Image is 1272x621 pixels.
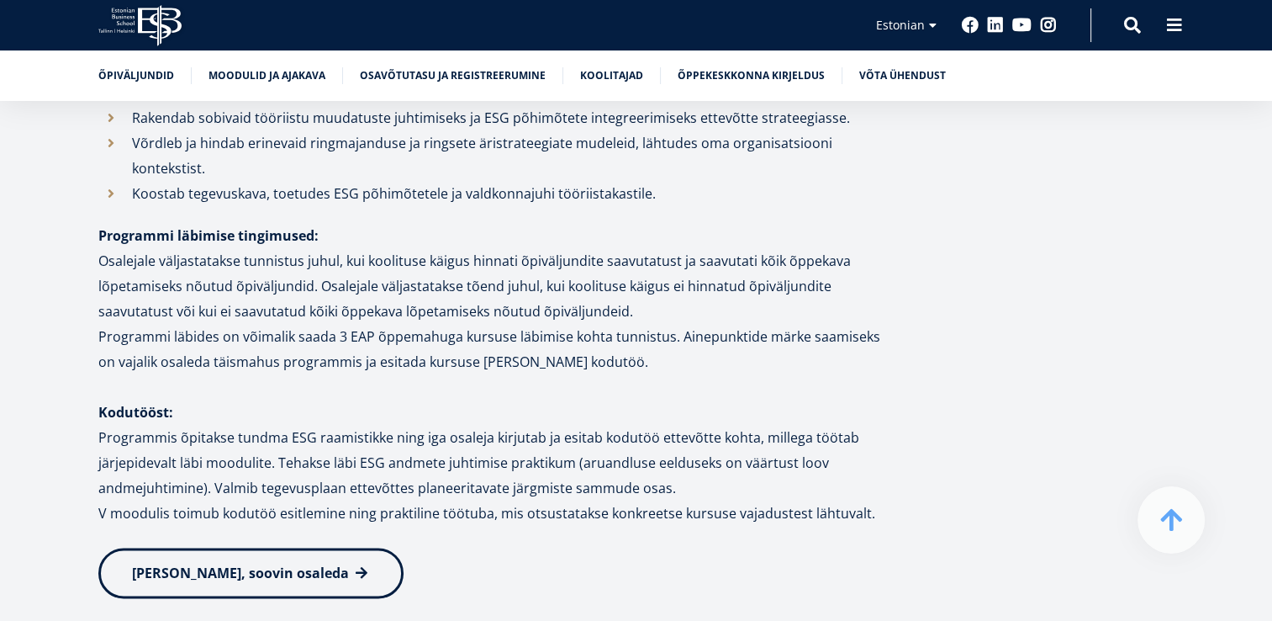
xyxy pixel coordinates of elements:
a: Õpiväljundid [98,67,174,84]
a: Moodulid ja ajakava [208,67,325,84]
a: Instagram [1040,17,1057,34]
a: Koolitajad [580,67,643,84]
a: Linkedin [987,17,1004,34]
li: Koostab tegevuskava, toetudes ESG põhimõtetele ja valdkonnajuhi tööriistakastile. [98,181,897,206]
span: [PERSON_NAME], soovin osaleda [132,564,349,582]
a: Võta ühendust [859,67,946,84]
strong: Kodutööst: [98,403,173,422]
strong: Programmi läbimise tingimused: [98,226,319,245]
li: Võrdleb ja hindab erinevaid ringmajanduse ja ringsete äristrateegiate mudeleid, lähtudes oma orga... [98,130,897,181]
li: Rakendab sobivaid tööriistu muudatuste juhtimiseks ja ESG põhimõtete integreerimiseks ettevõtte s... [98,105,897,130]
p: Osalejale väljastatakse tunnistus juhul, kui koolituse käigus hinnati õpiväljundite saavutatust j... [98,248,897,374]
a: Õppekeskkonna kirjeldus [678,67,825,84]
p: V moodulis toimub kodutöö esitlemine ning praktiline töötuba, mis otsustatakse konkreetse kursuse... [98,501,897,526]
a: Facebook [962,17,979,34]
a: [PERSON_NAME], soovin osaleda [98,548,404,598]
a: Osavõtutasu ja registreerumine [360,67,546,84]
a: Youtube [1012,17,1032,34]
p: Programmis õpitakse tundma ESG raamistikke ning iga osaleja kirjutab ja esitab kodutöö ettevõtte ... [98,425,897,501]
